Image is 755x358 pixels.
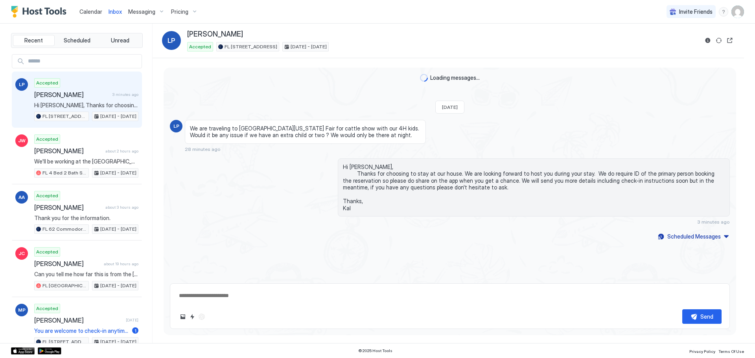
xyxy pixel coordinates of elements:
[42,338,87,345] span: FL [STREET_ADDRESS]
[34,316,123,324] span: [PERSON_NAME]
[34,271,138,278] span: Can you tell me how far this is from the [GEOGRAPHIC_DATA] campus? Thanks.
[64,37,90,44] span: Scheduled
[719,7,728,17] div: menu
[18,194,25,201] span: AA
[725,36,735,45] button: Open reservation
[185,146,221,152] span: 28 minutes ago
[420,74,428,82] div: loading
[42,282,87,289] span: FL [GEOGRAPHIC_DATA] way 8C
[25,55,142,68] input: Input Field
[703,36,713,45] button: Reservation information
[112,92,138,97] span: 3 minutes ago
[689,349,715,354] span: Privacy Policy
[79,8,102,15] span: Calendar
[105,205,138,210] span: about 3 hours ago
[358,348,392,353] span: © 2025 Host Tools
[714,36,724,45] button: Sync reservation
[126,318,138,323] span: [DATE]
[24,37,43,44] span: Recent
[18,137,26,144] span: JW
[343,163,725,212] span: Hi [PERSON_NAME], Thanks for choosing to stay at our house. We are looking forward to host you du...
[11,347,35,354] a: App Store
[718,347,744,355] a: Terms Of Use
[128,8,155,15] span: Messaging
[18,250,25,257] span: JC
[430,74,480,81] span: Loading messages...
[442,104,458,110] span: [DATE]
[682,309,722,324] button: Send
[700,312,713,321] div: Send
[36,248,58,255] span: Accepted
[697,219,730,225] span: 3 minutes ago
[34,327,129,334] span: You are welcome to check-in anytime after 12 PM.
[18,307,26,314] span: MP
[13,35,55,46] button: Recent
[168,36,175,45] span: LP
[11,33,143,48] div: tab-group
[34,215,138,222] span: Thank you for the information.
[679,8,713,15] span: Invite Friends
[178,312,188,321] button: Upload image
[225,43,277,50] span: FL [STREET_ADDRESS]
[718,349,744,354] span: Terms Of Use
[171,8,188,15] span: Pricing
[109,8,122,15] span: Inbox
[42,226,87,233] span: FL 62 Commodore Pl Crawfordville
[105,149,138,154] span: about 2 hours ago
[173,123,179,130] span: LP
[34,91,109,99] span: [PERSON_NAME]
[188,312,197,321] button: Quick reply
[99,35,141,46] button: Unread
[187,30,243,39] span: [PERSON_NAME]
[56,35,98,46] button: Scheduled
[36,79,58,86] span: Accepted
[34,147,102,155] span: [PERSON_NAME]
[79,7,102,16] a: Calendar
[34,204,102,211] span: [PERSON_NAME]
[36,192,58,199] span: Accepted
[38,347,61,354] a: Google Play Store
[36,305,58,312] span: Accepted
[34,158,138,165] span: We'll be working at the [GEOGRAPHIC_DATA] campus and your place looks perfect
[42,113,87,120] span: FL [STREET_ADDRESS]
[100,226,136,233] span: [DATE] - [DATE]
[190,125,421,139] span: We are traveling to [GEOGRAPHIC_DATA][US_STATE] Fair for cattle show with our 4H kids. Would it b...
[19,81,25,88] span: LP
[36,136,58,143] span: Accepted
[11,6,70,18] a: Host Tools Logo
[100,282,136,289] span: [DATE] - [DATE]
[291,43,327,50] span: [DATE] - [DATE]
[109,7,122,16] a: Inbox
[34,260,101,268] span: [PERSON_NAME]
[111,37,129,44] span: Unread
[34,102,138,109] span: Hi [PERSON_NAME], Thanks for choosing to stay at our house. We are looking forward to host you du...
[689,347,715,355] a: Privacy Policy
[189,43,211,50] span: Accepted
[42,169,87,176] span: FL 4 Bed 2 Bath SFH in [GEOGRAPHIC_DATA] - [STREET_ADDRESS]
[657,231,730,242] button: Scheduled Messages
[100,338,136,345] span: [DATE] - [DATE]
[100,169,136,176] span: [DATE] - [DATE]
[104,261,138,266] span: about 19 hours ago
[667,232,721,241] div: Scheduled Messages
[134,328,136,334] span: 1
[731,6,744,18] div: User profile
[100,113,136,120] span: [DATE] - [DATE]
